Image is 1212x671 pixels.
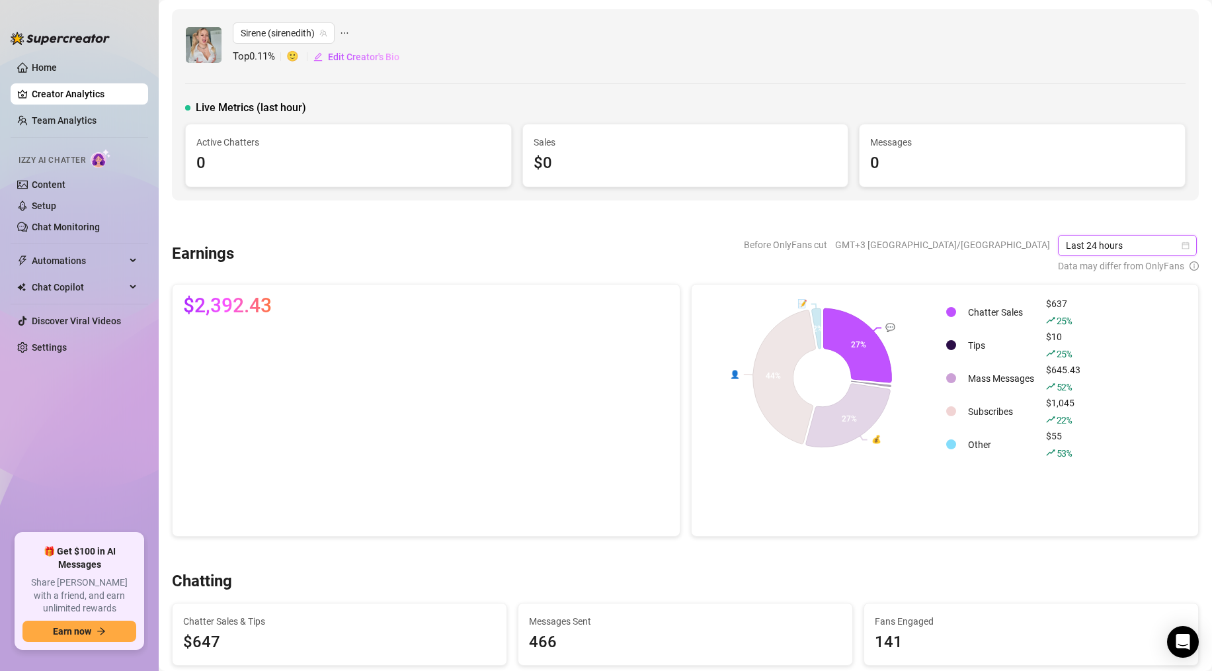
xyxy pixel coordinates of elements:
[1046,429,1080,461] div: $55
[1182,242,1190,249] span: calendar
[870,151,1174,176] div: 0
[1167,626,1199,658] div: Open Intercom Messenger
[1057,447,1072,459] span: 53 %
[22,545,136,571] span: 🎁 Get $100 in AI Messages
[1066,236,1189,255] span: Last 24 hours
[286,49,313,65] span: 🙂
[183,630,496,655] span: $647
[744,235,827,255] span: Before OnlyFans cut
[1046,316,1055,325] span: rise
[11,32,110,45] img: logo-BBDzfeDw.svg
[196,151,501,176] div: 0
[729,369,739,379] text: 👤
[233,49,286,65] span: Top 0.11 %
[1057,347,1072,360] span: 25 %
[32,201,56,211] a: Setup
[32,179,65,190] a: Content
[963,429,1039,461] td: Other
[172,244,234,265] h3: Earnings
[313,52,323,62] span: edit
[1046,296,1080,328] div: $637
[1046,448,1055,457] span: rise
[241,23,327,43] span: Sirene (sirenedith)
[91,149,111,168] img: AI Chatter
[97,627,106,636] span: arrow-right
[1058,259,1184,273] span: Data may differ from OnlyFans
[32,342,67,353] a: Settings
[340,22,349,44] span: ellipsis
[870,135,1174,150] span: Messages
[32,316,121,326] a: Discover Viral Videos
[1046,415,1055,424] span: rise
[871,434,881,444] text: 💰
[32,62,57,73] a: Home
[529,614,842,629] span: Messages Sent
[1057,314,1072,327] span: 25 %
[1190,259,1199,273] span: info-circle
[19,154,85,167] span: Izzy AI Chatter
[1046,330,1080,361] div: $10
[22,621,136,642] button: Earn nowarrow-right
[196,135,501,150] span: Active Chatters
[17,255,28,266] span: thunderbolt
[963,363,1039,394] td: Mass Messages
[172,571,232,592] h3: Chatting
[17,283,26,292] img: Chat Copilot
[32,250,126,271] span: Automations
[963,396,1039,427] td: Subscribes
[319,29,327,37] span: team
[529,630,842,655] div: 466
[1046,363,1080,394] div: $645.43
[1046,382,1055,391] span: rise
[183,295,272,316] span: $2,392.43
[1046,396,1080,427] div: $1,045
[313,46,400,67] button: Edit Creator's Bio
[32,115,97,126] a: Team Analytics
[963,330,1039,361] td: Tips
[328,52,399,62] span: Edit Creator's Bio
[1057,380,1072,393] span: 52 %
[32,83,138,105] a: Creator Analytics
[32,277,126,298] span: Chat Copilot
[534,135,838,150] span: Sales
[186,27,222,63] img: Sirene
[196,100,306,116] span: Live Metrics (last hour)
[885,322,895,332] text: 💬
[22,576,136,615] span: Share [PERSON_NAME] with a friend, and earn unlimited rewards
[183,614,496,629] span: Chatter Sales & Tips
[963,296,1039,328] td: Chatter Sales
[875,630,1188,655] div: 141
[797,298,807,308] text: 📝
[53,626,91,637] span: Earn now
[32,222,100,232] a: Chat Monitoring
[1057,414,1072,426] span: 22 %
[875,614,1188,629] span: Fans Engaged
[835,235,1050,255] span: GMT+3 [GEOGRAPHIC_DATA]/[GEOGRAPHIC_DATA]
[534,151,838,176] div: $0
[1046,349,1055,358] span: rise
